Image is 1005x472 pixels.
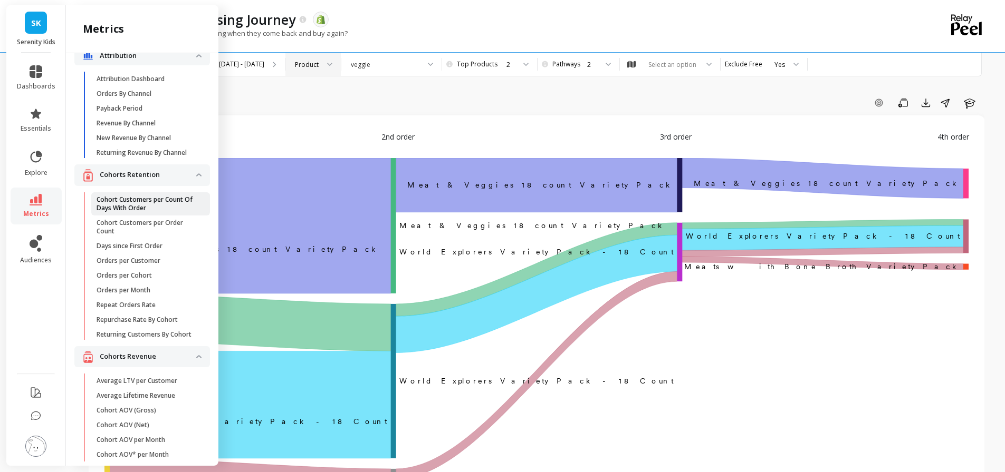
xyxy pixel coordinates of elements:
[587,60,597,70] div: 2
[83,169,93,182] img: navigation item icon
[97,377,177,385] p: Average LTV per Customer
[774,60,785,70] div: Yes
[100,51,196,61] p: Attribution
[399,377,674,385] text: World Explorers Variety Pack - 18 Count
[83,22,124,36] h2: metrics
[97,286,150,294] p: Orders per Month
[97,421,149,429] p: Cohort AOV (Net)
[196,173,202,176] img: down caret icon
[97,301,156,309] p: Repeat Orders Rate
[647,60,698,70] div: Select an option
[97,271,152,280] p: Orders per Cohort
[399,221,666,230] text: Meat & Veggies 18 count Variety Pack
[316,15,326,24] img: api.shopify.svg
[627,61,636,68] img: audience_map.svg
[684,262,960,271] text: Meats with Bone Broth Variety Pack
[97,316,178,324] p: Repurchase Rate By Cohort
[31,17,41,29] span: SK
[97,195,197,212] p: Cohort Customers per Count Of Days With Order
[17,38,55,46] p: Serenity Kids
[113,245,379,253] text: ‌Meat & Veggies 18 count Variety Pack
[97,149,187,157] p: Returning Revenue By Channel
[381,131,415,142] span: 2nd order
[20,256,52,264] span: audiences
[100,351,196,362] p: Cohorts Revenue
[97,75,165,83] p: Attribution Dashboard
[97,134,171,142] p: New Revenue By Channel
[17,82,55,91] span: dashboards
[25,436,46,457] img: profile picture
[107,11,295,28] p: Customer Purchasing Journey
[21,124,51,133] span: essentials
[196,54,202,57] img: down caret icon
[97,90,151,98] p: Orders By Channel
[407,181,674,189] text: ​Meat & Veggies 18 count Variety Pack
[506,60,515,70] div: 2
[97,219,197,235] p: Cohort Customers per Order Count
[399,248,674,256] text: ​World Explorers Variety Pack - 18 Count
[23,210,49,218] span: metrics
[196,355,202,358] img: down caret icon
[937,131,969,142] span: 4th order
[97,119,156,127] p: Revenue By Channel
[97,330,192,339] p: Returning Customers By Cohort
[694,179,960,188] text: Meat & Veggies 18 count Variety Pack
[83,52,93,60] img: navigation item icon
[97,436,165,444] p: Cohort AOV per Month
[97,242,162,250] p: Days since First Order
[97,406,156,415] p: Cohort AOV (Gross)
[97,257,160,265] p: Orders per Customer
[100,170,196,180] p: Cohorts Retention
[686,232,960,240] text: World Explorers Variety Pack - 18 Count
[295,60,319,70] div: Product
[113,417,387,426] text: ‌World Explorers Variety Pack - 18 Count
[97,450,169,459] p: Cohort AOV* per Month
[25,169,47,177] span: explore
[83,350,93,363] img: navigation item icon
[97,104,142,113] p: Payback Period
[97,391,175,400] p: Average Lifetime Revenue
[660,131,692,142] span: 3rd order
